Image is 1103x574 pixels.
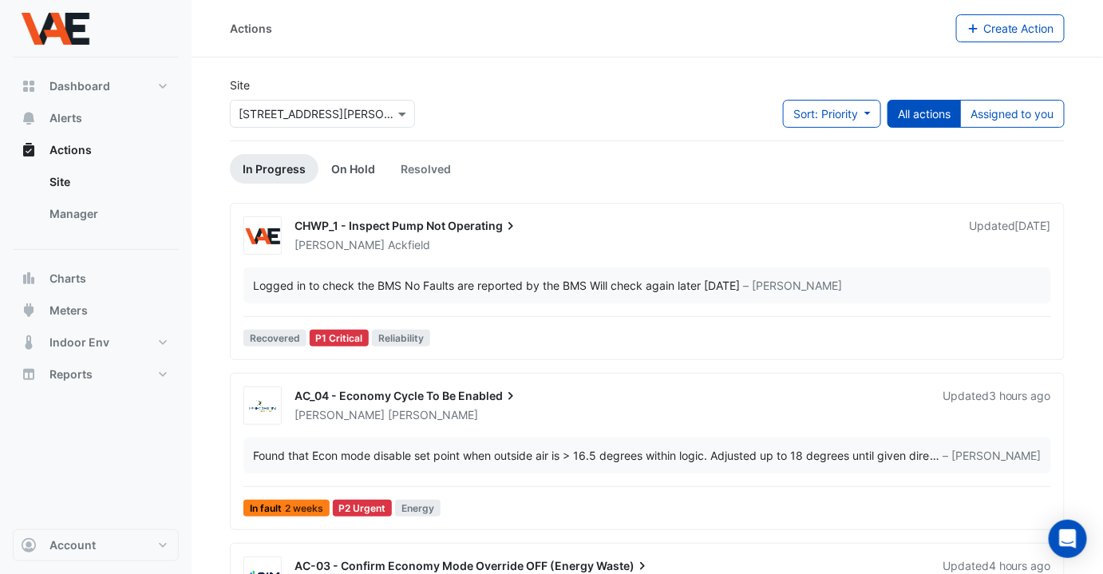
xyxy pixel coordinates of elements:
[21,366,37,382] app-icon: Reports
[295,238,385,251] span: [PERSON_NAME]
[49,537,96,553] span: Account
[243,500,330,517] span: In fault
[253,447,930,464] div: Found that Econ mode disable set point when outside air is > 16.5 degrees within logic. Adjusted ...
[13,529,179,561] button: Account
[13,327,179,358] button: Indoor Env
[49,142,92,158] span: Actions
[21,303,37,319] app-icon: Meters
[943,388,1051,423] div: Updated
[49,271,86,287] span: Charts
[458,388,519,404] span: Enabled
[295,219,445,232] span: CHWP_1 - Inspect Pump Not
[13,295,179,327] button: Meters
[960,100,1065,128] button: Assigned to you
[230,77,250,93] label: Site
[295,559,594,572] span: AC-03 - Confirm Economy Mode Override OFF (Energy
[989,389,1051,402] span: Tue 12-Aug-2025 10:56 AEST
[596,558,650,574] span: Waste)
[13,263,179,295] button: Charts
[21,142,37,158] app-icon: Actions
[13,134,179,166] button: Actions
[49,366,93,382] span: Reports
[21,110,37,126] app-icon: Alerts
[49,303,88,319] span: Meters
[13,70,179,102] button: Dashboard
[372,330,430,346] span: Reliability
[21,271,37,287] app-icon: Charts
[395,500,441,517] span: Energy
[13,358,179,390] button: Reports
[983,22,1054,35] span: Create Action
[13,102,179,134] button: Alerts
[37,166,179,198] a: Site
[295,389,456,402] span: AC_04 - Economy Cycle To Be
[49,110,82,126] span: Alerts
[243,330,306,346] span: Recovered
[49,78,110,94] span: Dashboard
[21,78,37,94] app-icon: Dashboard
[310,330,370,346] div: P1 Critical
[448,218,519,234] span: Operating
[969,218,1051,253] div: Updated
[388,154,464,184] a: Resolved
[230,154,318,184] a: In Progress
[37,198,179,230] a: Manager
[793,107,858,121] span: Sort: Priority
[295,408,385,422] span: [PERSON_NAME]
[253,277,740,294] div: Logged in to check the BMS No Faults are reported by the BMS Will check again later [DATE]
[333,500,393,517] div: P2 Urgent
[783,100,881,128] button: Sort: Priority
[888,100,961,128] button: All actions
[244,398,281,414] img: Precision Group
[388,407,478,423] span: [PERSON_NAME]
[1015,219,1051,232] span: Thu 29-May-2025 07:53 AEST
[13,166,179,236] div: Actions
[318,154,388,184] a: On Hold
[989,559,1051,572] span: Tue 12-Aug-2025 09:38 AEST
[19,13,91,45] img: Company Logo
[1049,520,1087,558] div: Open Intercom Messenger
[21,335,37,350] app-icon: Indoor Env
[943,447,1042,464] span: – [PERSON_NAME]
[956,14,1065,42] button: Create Action
[230,20,272,37] div: Actions
[743,277,842,294] span: – [PERSON_NAME]
[244,228,281,244] img: VAE Group
[285,504,323,513] span: 2 weeks
[253,447,1042,464] div: …
[49,335,109,350] span: Indoor Env
[388,237,430,253] span: Ackfield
